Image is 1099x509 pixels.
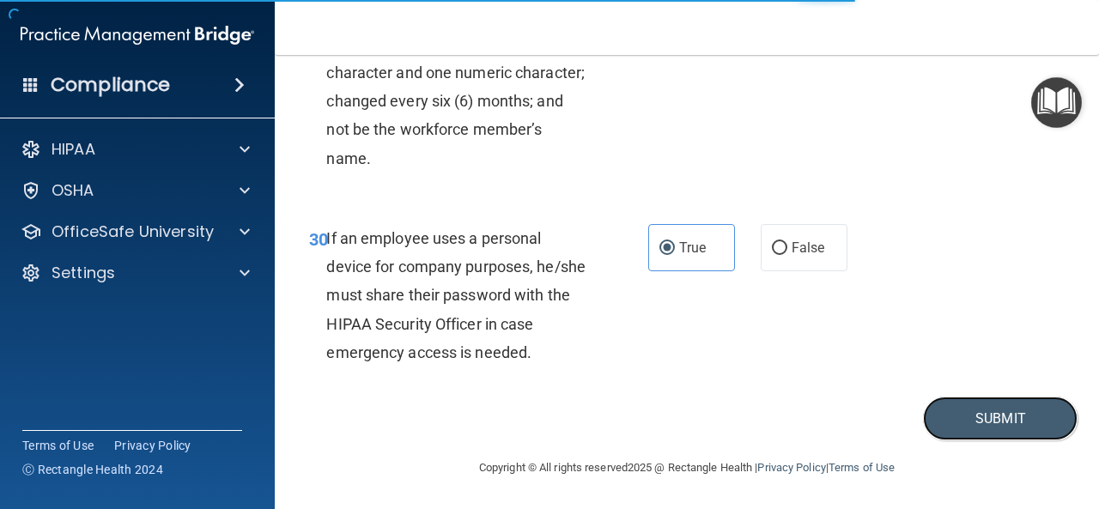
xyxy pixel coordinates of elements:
[1031,77,1082,128] button: Open Resource Center
[21,263,250,283] a: Settings
[52,263,115,283] p: Settings
[22,461,163,478] span: Ⓒ Rectangle Health 2024
[114,437,191,454] a: Privacy Policy
[21,180,250,201] a: OSHA
[829,461,895,474] a: Terms of Use
[326,229,586,361] span: If an employee uses a personal device for company purposes, he/she must share their password with...
[679,239,706,256] span: True
[373,440,1000,495] div: Copyright © All rights reserved 2025 @ Rectangle Health | |
[309,229,328,250] span: 30
[22,437,94,454] a: Terms of Use
[52,221,214,242] p: OfficeSafe University
[772,242,787,255] input: False
[21,139,250,160] a: HIPAA
[21,18,254,52] img: PMB logo
[923,397,1078,440] button: Submit
[757,461,825,474] a: Privacy Policy
[51,73,170,97] h4: Compliance
[792,239,825,256] span: False
[659,242,675,255] input: True
[1013,391,1078,456] iframe: Drift Widget Chat Controller
[52,180,94,201] p: OSHA
[52,139,95,160] p: HIPAA
[21,221,250,242] a: OfficeSafe University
